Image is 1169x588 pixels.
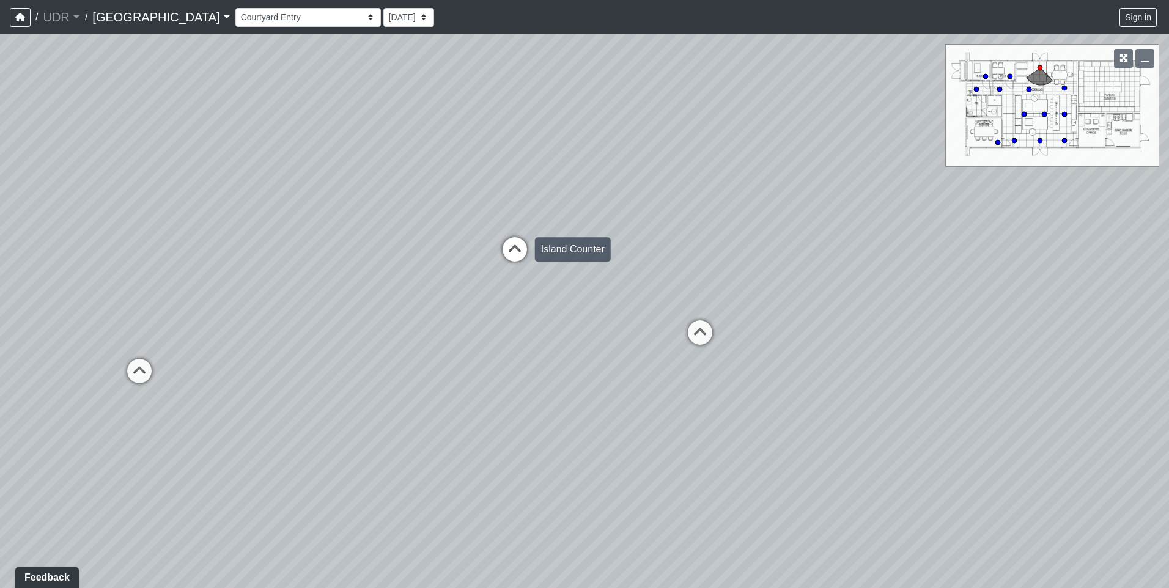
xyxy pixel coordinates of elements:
a: UDR [43,5,79,29]
a: [GEOGRAPHIC_DATA] [92,5,230,29]
span: / [31,5,43,29]
span: / [80,5,92,29]
button: Sign in [1119,8,1157,27]
div: Island Counter [535,237,611,262]
iframe: Ybug feedback widget [9,564,81,588]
